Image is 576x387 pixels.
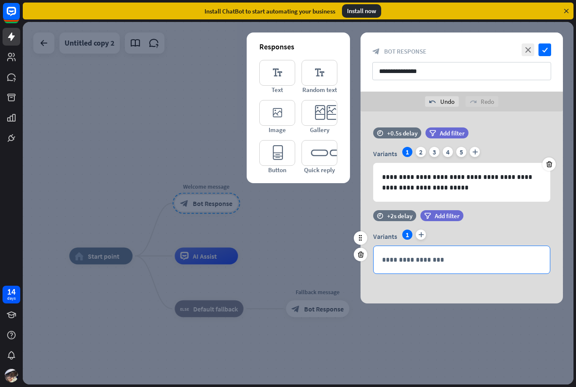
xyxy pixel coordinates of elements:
div: +0.5s delay [387,129,417,137]
div: 1 [402,147,412,157]
i: filter [424,213,431,219]
div: 1 [402,230,412,240]
span: Variants [373,149,397,158]
span: Add filter [440,129,465,137]
i: filter [429,130,436,136]
span: Bot Response [384,47,426,55]
div: Undo [425,96,459,107]
div: 5 [456,147,466,157]
i: redo [470,98,476,105]
div: Install now [342,4,381,18]
span: Add filter [435,212,460,220]
i: undo [429,98,436,105]
div: Redo [466,96,498,107]
div: days [7,295,16,301]
i: plus [470,147,480,157]
i: close [522,43,534,56]
i: time [377,130,383,136]
a: 14 days [3,286,20,303]
div: 2 [416,147,426,157]
div: 3 [429,147,439,157]
div: Install ChatBot to start automating your business [205,7,335,15]
i: block_bot_response [372,48,380,55]
i: check [538,43,551,56]
div: +2s delay [387,212,412,220]
i: plus [416,230,426,240]
button: Open LiveChat chat widget [7,3,32,29]
div: 14 [7,288,16,295]
span: Variants [373,232,397,241]
div: 4 [443,147,453,157]
i: time [377,213,383,219]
